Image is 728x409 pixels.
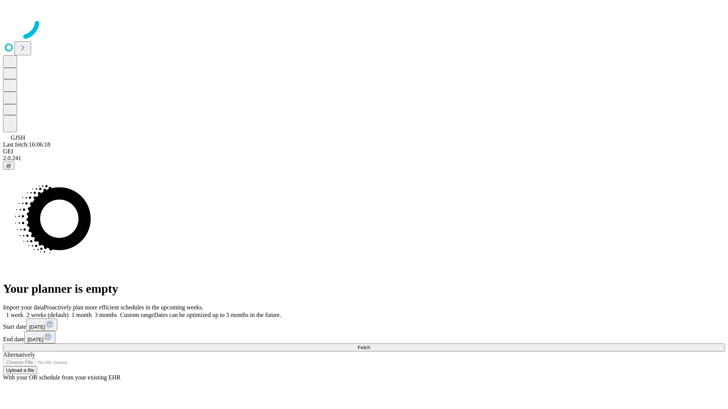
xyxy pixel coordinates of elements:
[3,304,44,311] span: Import your data
[3,374,121,381] span: With your OR schedule from your existing EHR
[358,345,370,350] span: Fetch
[154,312,281,318] span: Dates can be optimized up to 3 months in the future.
[3,331,725,343] div: End date
[3,318,725,331] div: Start date
[11,134,25,141] span: GJSH
[29,324,45,330] span: [DATE]
[44,304,203,311] span: Proactively plan more efficient schedules in the upcoming weeks.
[26,318,57,331] button: [DATE]
[3,366,37,374] button: Upload a file
[27,337,43,342] span: [DATE]
[27,312,69,318] span: 2 weeks (default)
[3,141,50,148] span: Last fetch: 16:06:18
[3,162,14,170] button: @
[3,343,725,351] button: Fetch
[120,312,154,318] span: Custom range
[3,351,35,358] span: Alternatively
[95,312,117,318] span: 3 months
[3,282,725,296] h1: Your planner is empty
[72,312,92,318] span: 1 month
[3,148,725,155] div: GEI
[6,163,11,169] span: @
[3,155,725,162] div: 2.0.241
[6,312,24,318] span: 1 week
[24,331,55,343] button: [DATE]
